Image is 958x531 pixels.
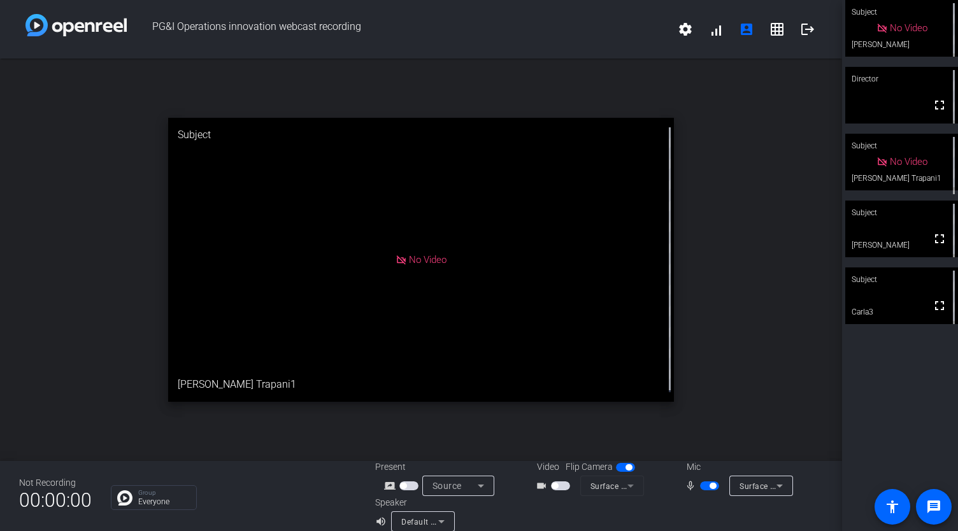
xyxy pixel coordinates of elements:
[674,460,801,474] div: Mic
[701,14,731,45] button: signal_cellular_alt
[845,67,958,91] div: Director
[685,478,700,493] mat-icon: mic_none
[926,499,941,514] mat-icon: message
[845,267,958,292] div: Subject
[885,499,900,514] mat-icon: accessibility
[117,490,132,506] img: Chat Icon
[25,14,127,36] img: white-gradient.svg
[845,134,958,158] div: Subject
[127,14,670,45] span: PG&I Operations innovation webcast recording
[409,254,447,265] span: No Video
[739,22,754,37] mat-icon: account_box
[537,460,559,474] span: Video
[536,478,551,493] mat-icon: videocam_outline
[932,298,947,313] mat-icon: fullscreen
[375,460,503,474] div: Present
[168,118,673,152] div: Subject
[375,514,390,529] mat-icon: volume_up
[138,490,190,496] p: Group
[932,231,947,246] mat-icon: fullscreen
[932,97,947,113] mat-icon: fullscreen
[678,22,693,37] mat-icon: settings
[566,460,613,474] span: Flip Camera
[890,22,927,34] span: No Video
[800,22,815,37] mat-icon: logout
[375,496,452,509] div: Speaker
[769,22,785,37] mat-icon: grid_on
[845,201,958,225] div: Subject
[433,481,462,491] span: Source
[890,156,927,167] span: No Video
[401,516,617,527] span: Default - SAMSUNG (2- HD Audio Driver for Display Audio)
[19,485,92,516] span: 00:00:00
[19,476,92,490] div: Not Recording
[384,478,399,493] mat-icon: screen_share_outline
[138,498,190,506] p: Everyone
